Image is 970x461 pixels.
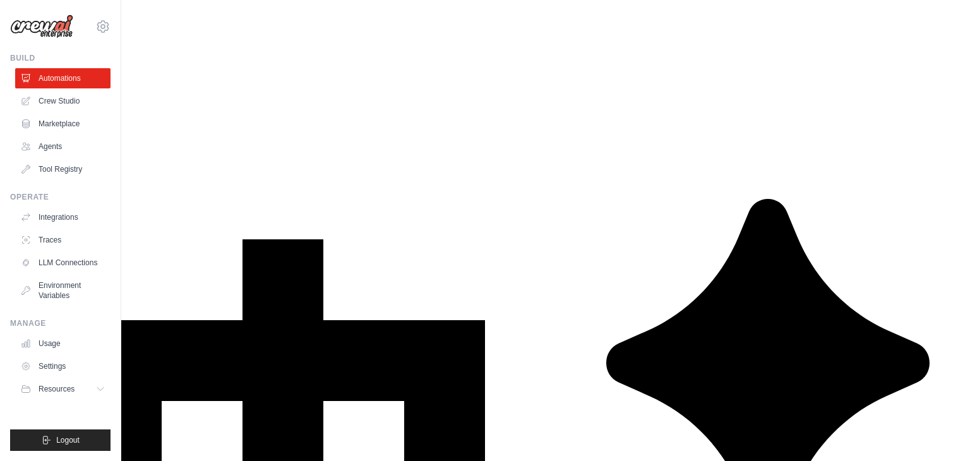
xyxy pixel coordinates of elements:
[15,68,111,88] a: Automations
[15,114,111,134] a: Marketplace
[15,136,111,157] a: Agents
[10,318,111,328] div: Manage
[56,435,80,445] span: Logout
[15,379,111,399] button: Resources
[10,429,111,451] button: Logout
[15,275,111,306] a: Environment Variables
[15,159,111,179] a: Tool Registry
[39,384,75,394] span: Resources
[15,207,111,227] a: Integrations
[10,15,73,39] img: Logo
[15,91,111,111] a: Crew Studio
[15,333,111,354] a: Usage
[907,400,970,461] iframe: Chat Widget
[15,230,111,250] a: Traces
[10,53,111,63] div: Build
[15,253,111,273] a: LLM Connections
[15,356,111,376] a: Settings
[10,192,111,202] div: Operate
